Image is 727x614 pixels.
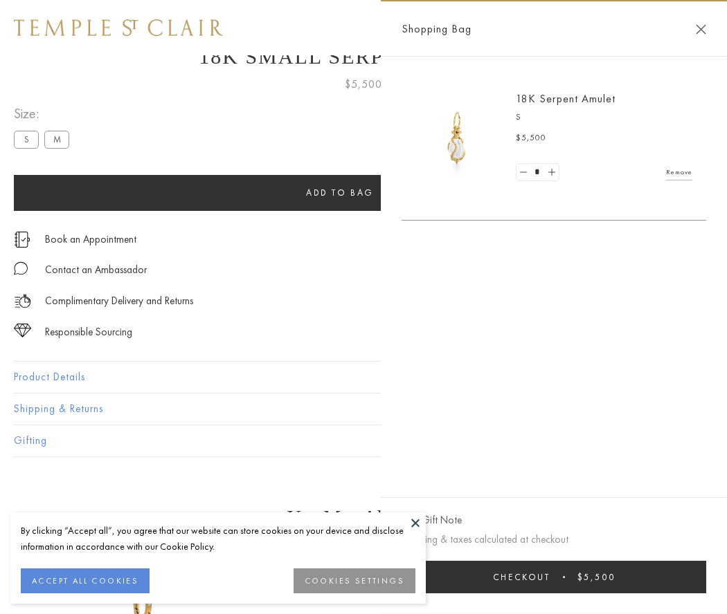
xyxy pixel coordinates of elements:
button: Shipping & Returns [14,393,713,425]
span: Checkout [493,571,550,583]
span: Add to bag [306,187,374,198]
button: Add to bag [14,175,666,211]
label: S [14,131,39,148]
p: Complimentary Delivery and Returns [45,292,193,310]
button: Gifting [14,425,713,456]
button: COOKIES SETTINGS [294,568,415,593]
span: $5,500 [345,75,382,93]
a: Book an Appointment [45,232,136,247]
img: Temple St. Clair [14,19,223,36]
img: icon_appointment.svg [14,232,30,248]
a: Set quantity to 2 [544,164,558,181]
button: Add Gift Note [402,512,462,529]
div: Responsible Sourcing [45,324,132,341]
a: 18K Serpent Amulet [516,91,616,106]
div: Contact an Ambassador [45,261,147,279]
p: S [516,111,692,124]
img: P51836-E11SERPPV [415,97,499,180]
button: ACCEPT ALL COOKIES [21,568,150,593]
label: M [44,131,69,148]
h1: 18K Small Serpent Amulet [14,45,713,68]
a: Set quantity to 0 [517,164,530,181]
button: Close Shopping Bag [696,24,706,35]
span: $5,500 [577,571,616,583]
img: MessageIcon-01_2.svg [14,261,28,275]
button: Product Details [14,362,713,393]
img: icon_sourcing.svg [14,324,31,337]
span: Shopping Bag [402,20,472,38]
img: icon_delivery.svg [14,292,31,310]
p: Shipping & taxes calculated at checkout [402,531,706,548]
div: By clicking “Accept all”, you agree that our website can store cookies on your device and disclos... [21,523,415,555]
span: Size: [14,102,75,125]
button: Checkout $5,500 [402,561,706,593]
span: $5,500 [516,131,546,145]
a: Remove [666,165,692,180]
h3: You May Also Like [35,506,692,528]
